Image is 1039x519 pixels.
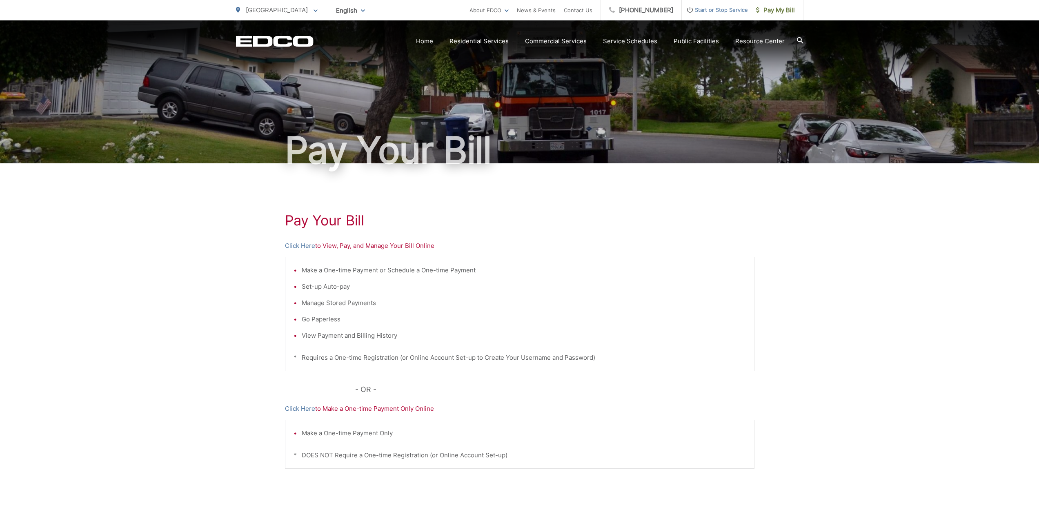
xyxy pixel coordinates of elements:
[302,314,746,324] li: Go Paperless
[246,6,308,14] span: [GEOGRAPHIC_DATA]
[294,450,746,460] p: * DOES NOT Require a One-time Registration (or Online Account Set-up)
[302,282,746,292] li: Set-up Auto-pay
[564,5,592,15] a: Contact Us
[302,265,746,275] li: Make a One-time Payment or Schedule a One-time Payment
[517,5,556,15] a: News & Events
[302,298,746,308] li: Manage Stored Payments
[294,353,746,363] p: * Requires a One-time Registration (or Online Account Set-up to Create Your Username and Password)
[330,3,371,18] span: English
[674,36,719,46] a: Public Facilities
[449,36,509,46] a: Residential Services
[469,5,509,15] a: About EDCO
[756,5,795,15] span: Pay My Bill
[285,241,754,251] p: to View, Pay, and Manage Your Bill Online
[735,36,785,46] a: Resource Center
[236,36,314,47] a: EDCD logo. Return to the homepage.
[302,428,746,438] li: Make a One-time Payment Only
[285,404,315,414] a: Click Here
[525,36,587,46] a: Commercial Services
[236,130,803,171] h1: Pay Your Bill
[285,241,315,251] a: Click Here
[285,404,754,414] p: to Make a One-time Payment Only Online
[416,36,433,46] a: Home
[302,331,746,341] li: View Payment and Billing History
[285,212,754,229] h1: Pay Your Bill
[603,36,657,46] a: Service Schedules
[355,383,754,396] p: - OR -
